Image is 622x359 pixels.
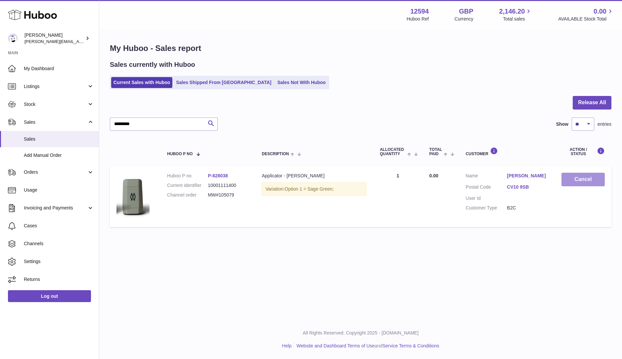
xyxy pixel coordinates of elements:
[373,166,423,227] td: 1
[573,96,611,110] button: Release All
[24,39,133,44] span: [PERSON_NAME][EMAIL_ADDRESS][DOMAIN_NAME]
[24,136,94,142] span: Sales
[466,184,507,192] dt: Postal Code
[208,173,228,178] a: P-828038
[24,119,87,125] span: Sales
[24,83,87,90] span: Listings
[507,184,548,190] a: CV10 9SB
[167,192,208,198] dt: Channel order
[407,16,429,22] div: Huboo Ref
[8,290,91,302] a: Log out
[24,187,94,193] span: Usage
[561,147,605,156] div: Action / Status
[24,32,84,45] div: [PERSON_NAME]
[455,16,473,22] div: Currency
[24,152,94,158] span: Add Manual Order
[598,121,611,127] span: entries
[466,205,507,211] dt: Customer Type
[561,173,605,186] button: Cancel
[499,7,533,22] a: 2,146.20 Total sales
[429,148,442,156] span: Total paid
[24,258,94,265] span: Settings
[558,16,614,22] span: AVAILABLE Stock Total
[507,173,548,179] a: [PERSON_NAME]
[275,77,328,88] a: Sales Not With Huboo
[110,43,611,54] h1: My Huboo - Sales report
[24,241,94,247] span: Channels
[296,343,375,348] a: Website and Dashboard Terms of Use
[111,77,172,88] a: Current Sales with Huboo
[262,182,367,196] div: Variation:
[208,182,248,189] dd: 10001111400
[429,173,438,178] span: 0.00
[116,173,150,219] img: 125941691597927.png
[382,343,439,348] a: Service Terms & Conditions
[466,147,549,156] div: Customer
[262,173,367,179] div: Applicator - [PERSON_NAME]
[110,60,195,69] h2: Sales currently with Huboo
[556,121,568,127] label: Show
[594,7,606,16] span: 0.00
[167,173,208,179] dt: Huboo P no
[459,7,473,16] strong: GBP
[208,192,248,198] dd: MW#105079
[24,169,87,175] span: Orders
[282,343,292,348] a: Help
[503,16,532,22] span: Total sales
[410,7,429,16] strong: 12594
[167,152,193,156] span: Huboo P no
[24,101,87,108] span: Stock
[466,173,507,181] dt: Name
[294,343,439,349] li: and
[499,7,525,16] span: 2,146.20
[8,33,18,43] img: owen@wearemakewaves.com
[24,205,87,211] span: Invoicing and Payments
[466,195,507,202] dt: User Id
[24,66,94,72] span: My Dashboard
[285,186,333,192] span: Option 1 = Sage Green;
[105,330,617,336] p: All Rights Reserved. Copyright 2025 - [DOMAIN_NAME]
[558,7,614,22] a: 0.00 AVAILABLE Stock Total
[380,148,406,156] span: ALLOCATED Quantity
[24,223,94,229] span: Cases
[174,77,274,88] a: Sales Shipped From [GEOGRAPHIC_DATA]
[262,152,289,156] span: Description
[167,182,208,189] dt: Current identifier
[24,276,94,283] span: Returns
[507,205,548,211] dd: B2C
